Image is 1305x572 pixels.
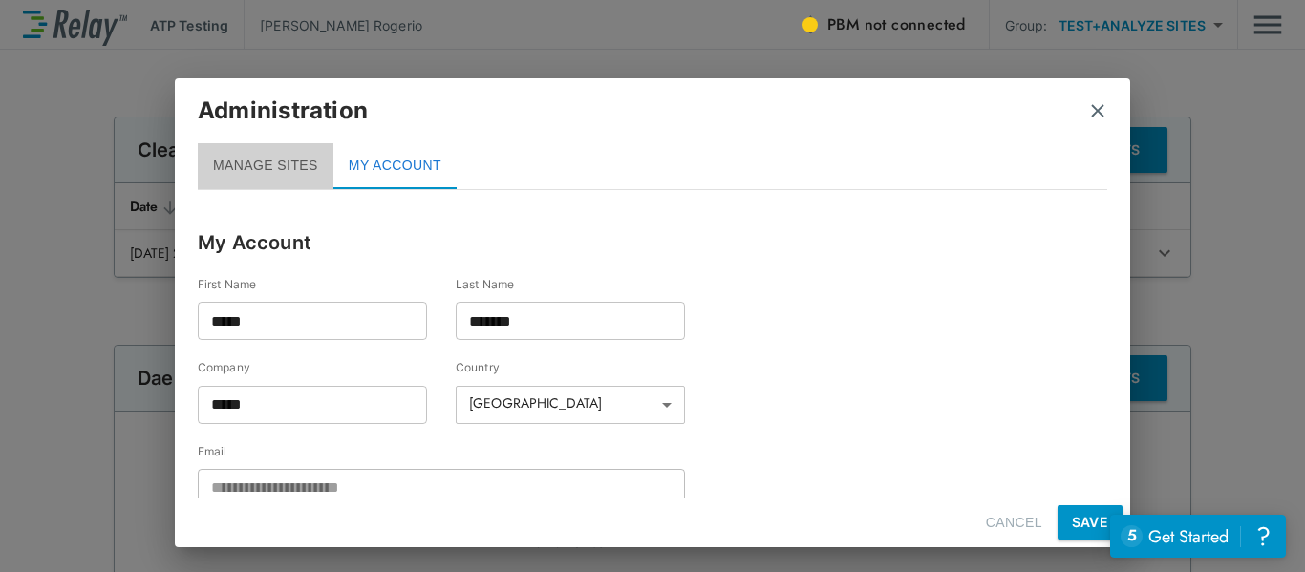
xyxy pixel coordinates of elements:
[978,505,1050,540] button: CANCEL
[456,276,685,292] label: Last Name
[1088,101,1107,120] button: close
[456,379,685,430] div: [GEOGRAPHIC_DATA]
[1110,515,1286,558] iframe: Resource center
[198,143,333,189] button: MANAGE SITES
[198,276,456,292] label: First Name
[333,143,457,189] button: MY ACCOUNT
[456,359,714,375] label: Country
[1058,505,1123,540] button: SAVE
[198,94,368,128] p: Administration
[198,443,714,459] label: Email
[1088,101,1107,120] img: Close
[198,359,456,375] label: Company
[198,228,1107,257] p: My Account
